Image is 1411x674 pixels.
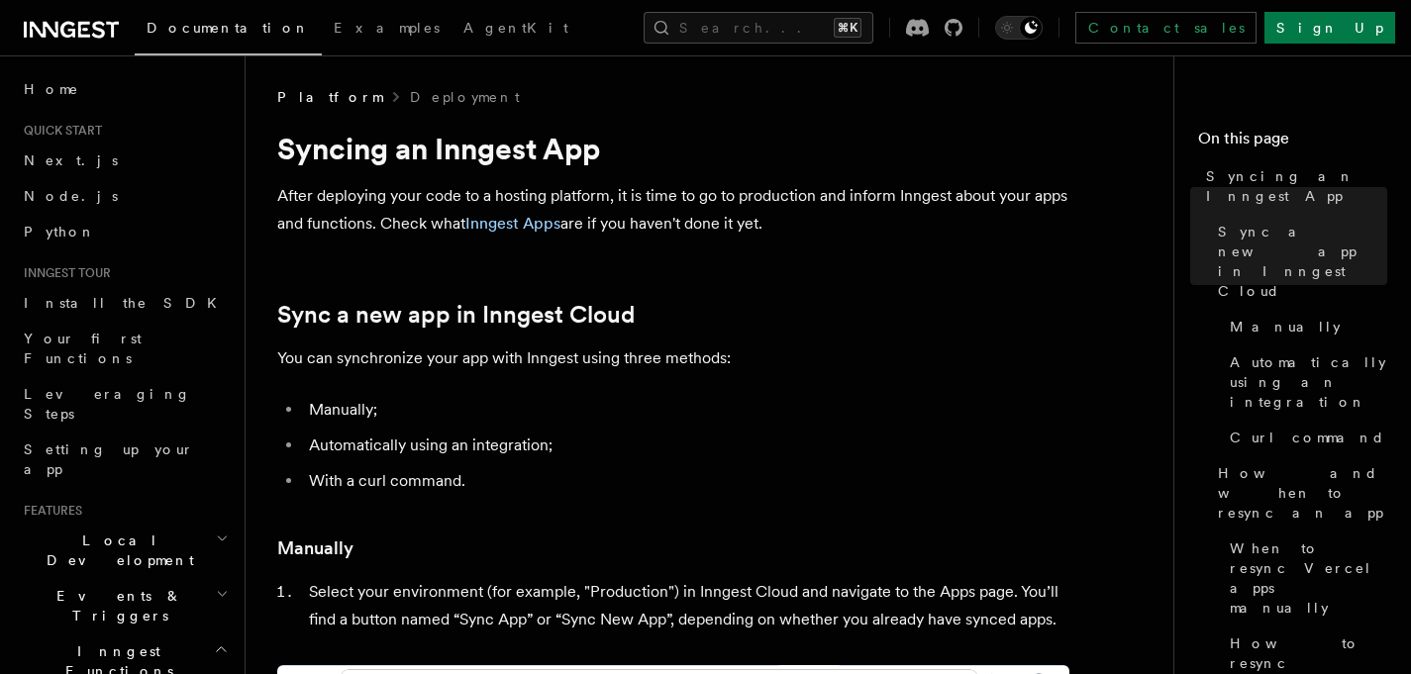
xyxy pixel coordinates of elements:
a: Home [16,71,233,107]
span: Documentation [147,20,310,36]
li: Automatically using an integration; [303,432,1069,459]
button: Local Development [16,523,233,578]
a: Node.js [16,178,233,214]
a: How and when to resync an app [1210,455,1387,530]
span: Your first Functions [24,331,142,366]
span: Syncing an Inngest App [1206,166,1387,206]
p: You can synchronize your app with Inngest using three methods: [277,344,1069,372]
span: Setting up your app [24,441,194,477]
span: Leveraging Steps [24,386,191,422]
a: Curl command [1222,420,1387,455]
span: AgentKit [463,20,568,36]
span: Next.js [24,152,118,168]
span: Features [16,503,82,519]
a: Deployment [410,87,520,107]
a: Sync a new app in Inngest Cloud [1210,214,1387,309]
a: Examples [322,6,452,53]
span: Platform [277,87,382,107]
a: Python [16,214,233,249]
a: Contact sales [1075,12,1257,44]
span: Quick start [16,123,102,139]
span: Node.js [24,188,118,204]
li: Manually; [303,396,1069,424]
h1: Syncing an Inngest App [277,131,1069,166]
span: Automatically using an integration [1230,352,1387,412]
a: Your first Functions [16,321,233,376]
li: Select your environment (for example, "Production") in Inngest Cloud and navigate to the Apps pag... [303,578,1069,633]
span: Python [24,224,96,240]
button: Events & Triggers [16,578,233,633]
a: When to resync Vercel apps manually [1222,530,1387,626]
span: Manually [1230,317,1341,337]
span: Sync a new app in Inngest Cloud [1218,222,1387,301]
a: Syncing an Inngest App [1198,158,1387,214]
p: After deploying your code to a hosting platform, it is time to go to production and inform Innges... [277,182,1069,238]
li: With a curl command. [303,467,1069,495]
span: Examples [334,20,440,36]
span: Inngest tour [16,265,111,281]
button: Search...⌘K [644,12,873,44]
a: Sync a new app in Inngest Cloud [277,301,635,329]
a: Automatically using an integration [1222,344,1387,420]
button: Toggle dark mode [995,16,1043,40]
a: Setting up your app [16,432,233,487]
span: Events & Triggers [16,586,216,626]
a: Documentation [135,6,322,55]
a: AgentKit [452,6,580,53]
kbd: ⌘K [834,18,861,38]
a: Inngest Apps [465,214,560,233]
span: When to resync Vercel apps manually [1230,538,1387,618]
span: Local Development [16,530,216,570]
h4: On this page [1198,127,1387,158]
a: Leveraging Steps [16,376,233,432]
a: Sign Up [1264,12,1395,44]
a: Manually [1222,309,1387,344]
span: Curl command [1230,428,1385,447]
span: How and when to resync an app [1218,463,1387,523]
a: Install the SDK [16,285,233,321]
a: Next.js [16,143,233,178]
span: Home [24,79,79,99]
a: Manually [277,534,353,562]
span: Install the SDK [24,295,229,311]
